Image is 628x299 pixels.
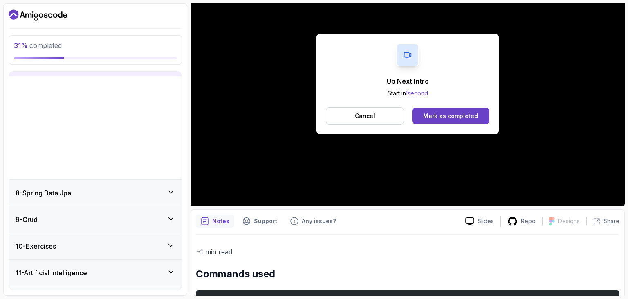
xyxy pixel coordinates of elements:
a: Dashboard [9,9,67,22]
button: notes button [196,215,234,228]
h3: 9 - Crud [16,215,38,224]
p: Repo [521,217,536,225]
button: 9-Crud [9,206,182,233]
a: Repo [501,216,542,227]
button: 11-Artificial Intelligence [9,260,182,286]
button: Share [586,217,619,225]
p: ~1 min read [196,246,619,258]
h3: 11 - Artificial Intelligence [16,268,87,278]
button: Support button [238,215,282,228]
button: 10-Exercises [9,233,182,259]
p: Start in [387,89,429,97]
p: Share [603,217,619,225]
h3: 10 - Exercises [16,241,56,251]
span: completed [14,41,62,50]
button: Mark as completed [412,108,489,124]
button: Feedback button [285,215,341,228]
a: Slides [459,217,500,226]
div: Mark as completed [423,112,478,120]
p: Up Next: Intro [387,76,429,86]
h3: 8 - Spring Data Jpa [16,188,71,198]
button: Cancel [326,107,404,125]
p: Support [254,217,277,225]
span: 31 % [14,41,28,50]
p: Any issues? [302,217,336,225]
p: Slides [478,217,494,225]
span: 1 second [406,90,428,97]
p: Designs [558,217,580,225]
p: Cancel [355,112,375,120]
p: Notes [212,217,229,225]
button: 8-Spring Data Jpa [9,180,182,206]
h2: Commands used [196,267,619,281]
